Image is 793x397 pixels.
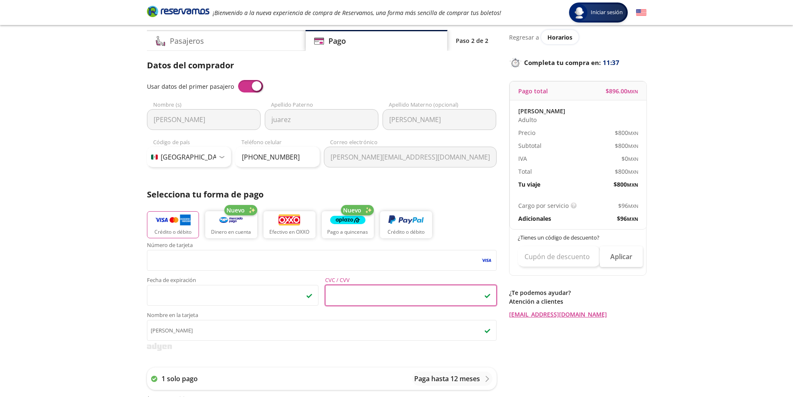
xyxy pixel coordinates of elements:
[162,374,198,384] p: 1 solo pago
[456,36,488,45] p: Paso 2 de 2
[481,257,492,264] img: visa
[213,9,501,17] em: ¡Bienvenido a la nueva experiencia de compra de Reservamos, una forma más sencilla de comprar tus...
[147,343,172,351] img: svg+xml;base64,PD94bWwgdmVyc2lvbj0iMS4wIiBlbmNvZGluZz0iVVRGLTgiPz4KPHN2ZyB3aWR0aD0iMzk2cHgiIGhlaW...
[383,109,496,130] input: Apellido Materno (opcional)
[322,211,374,238] button: Pago a quincenas
[621,154,638,163] span: $ 0
[205,211,257,238] button: Dinero en cuenta
[518,214,551,223] p: Adicionales
[509,30,646,44] div: Regresar a ver horarios
[606,87,638,95] span: $ 896.00
[745,349,785,389] iframe: Messagebird Livechat Widget
[518,87,548,95] p: Pago total
[518,234,639,242] p: ¿Tienes un código de descuento?
[587,8,626,17] span: Iniciar sesión
[518,141,542,150] p: Subtotal
[328,35,346,47] h4: Pago
[518,154,527,163] p: IVA
[518,167,532,176] p: Total
[329,287,493,303] iframe: To enrich screen reader interactions, please activate Accessibility in Grammarly extension settings
[615,128,638,137] span: $ 800
[614,180,638,189] span: $ 800
[147,5,209,20] a: Brand Logo
[147,277,318,285] span: Fecha de expiración
[484,292,491,299] img: checkmark
[147,242,497,250] span: Número de tarjeta
[627,88,638,95] small: MXN
[235,147,320,167] input: Teléfono celular
[211,228,251,236] p: Dinero en cuenta
[628,169,638,175] small: MXN
[628,156,638,162] small: MXN
[518,107,565,115] p: [PERSON_NAME]
[147,188,497,201] p: Selecciona tu forma de pago
[518,180,540,189] p: Tu viaje
[147,82,234,90] span: Usar datos del primer pasajero
[617,214,638,223] span: $ 96
[484,327,491,334] img: checkmark
[151,287,315,303] iframe: To enrich screen reader interactions, please activate Accessibility in Grammarly extension settings
[151,252,493,268] iframe: To enrich screen reader interactions, please activate Accessibility in Grammarly extension settings
[147,5,209,17] i: Brand Logo
[509,297,646,306] p: Atención a clientes
[518,128,535,137] p: Precio
[628,143,638,149] small: MXN
[518,201,569,210] p: Cargo por servicio
[509,288,646,297] p: ¿Te podemos ayudar?
[414,374,480,384] p: Paga hasta 12 meses
[618,201,638,210] span: $ 96
[264,211,316,238] button: Efectivo en OXXO
[147,320,497,341] input: Nombre en la tarjetacheckmark
[627,216,638,222] small: MXN
[603,58,619,67] span: 11:37
[509,57,646,68] p: Completa tu compra en :
[265,109,378,130] input: Apellido Paterno
[615,141,638,150] span: $ 800
[547,33,572,41] span: Horarios
[518,115,537,124] span: Adulto
[269,228,309,236] p: Efectivo en OXXO
[147,59,497,72] p: Datos del comprador
[388,228,425,236] p: Crédito o débito
[615,167,638,176] span: $ 800
[170,35,204,47] h4: Pasajeros
[324,147,497,167] input: Correo electrónico
[628,203,638,209] small: MXN
[147,211,199,238] button: Crédito o débito
[147,109,261,130] input: Nombre (s)
[343,206,361,215] span: Nuevo
[628,130,638,136] small: MXN
[325,277,497,285] span: CVC / CVV
[509,33,539,42] p: Regresar a
[154,228,191,236] p: Crédito o débito
[226,206,245,215] span: Nuevo
[636,7,646,18] button: English
[306,292,313,299] img: checkmark
[518,246,600,267] input: Cupón de descuento
[151,155,158,160] img: MX
[147,312,497,320] span: Nombre en la tarjeta
[600,246,643,267] button: Aplicar
[380,211,432,238] button: Crédito o débito
[627,182,638,188] small: MXN
[509,310,646,319] a: [EMAIL_ADDRESS][DOMAIN_NAME]
[327,228,368,236] p: Pago a quincenas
